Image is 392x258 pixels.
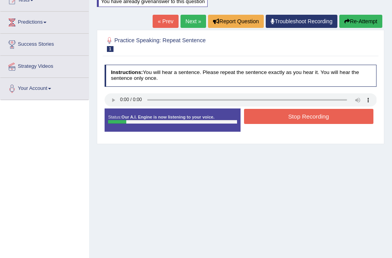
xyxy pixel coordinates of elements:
a: Predictions [0,12,89,31]
button: Report Question [208,15,264,28]
a: Next » [181,15,206,28]
a: Strategy Videos [0,56,89,75]
a: Your Account [0,78,89,97]
span: 1 [107,46,114,52]
button: Stop Recording [244,109,373,124]
h4: You will hear a sentence. Please repeat the sentence exactly as you hear it. You will hear the se... [105,65,377,87]
a: Troubleshoot Recording [266,15,337,28]
h2: Practice Speaking: Repeat Sentence [105,36,273,52]
a: « Prev [153,15,178,28]
div: Status: [105,108,241,132]
b: Instructions: [111,69,143,75]
button: Re-Attempt [339,15,382,28]
a: Success Stories [0,34,89,53]
strong: Our A.I. Engine is now listening to your voice. [122,115,215,119]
